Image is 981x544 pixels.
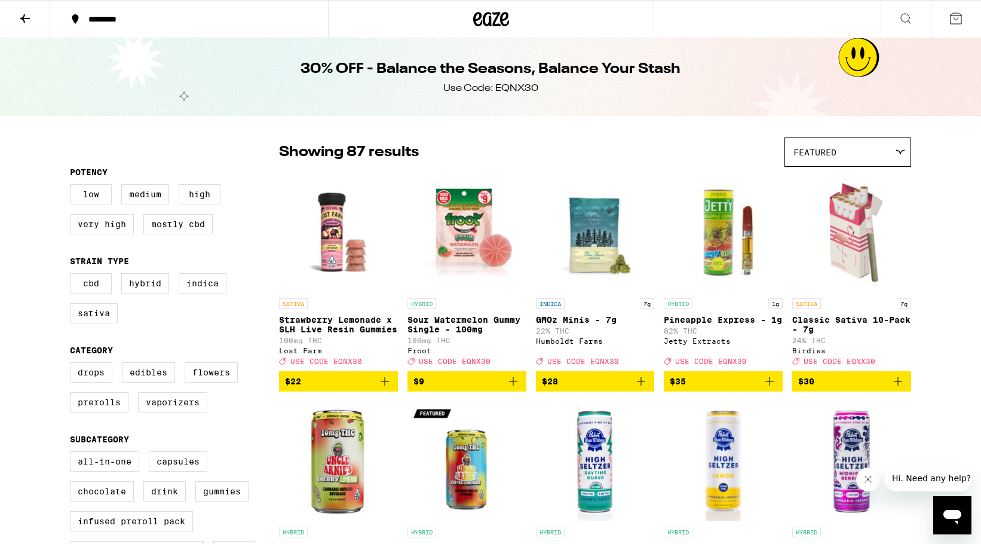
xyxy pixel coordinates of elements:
[675,357,747,365] span: USE CODE EQNX30
[536,173,655,292] img: Humboldt Farms - GMOz Minis - 7g
[70,256,129,266] legend: Strain Type
[407,315,526,334] p: Sour Watermelon Gummy Single - 100mg
[70,481,134,502] label: Chocolate
[885,465,971,491] iframe: Message from company
[70,273,112,294] label: CBD
[792,298,821,309] p: SATIVA
[407,401,526,521] img: Uncle Arnie's - Iced Tea Lemonade 7.5oz - 10mg
[792,337,911,344] p: 24% THC
[768,298,783,309] p: 1g
[536,527,565,537] p: HYBRID
[407,527,436,537] p: HYBRID
[792,347,911,354] div: Birdies
[856,467,880,491] iframe: Close message
[70,451,139,472] label: All-In-One
[664,315,783,325] p: Pineapple Express - 1g
[798,377,814,386] span: $30
[664,371,783,392] button: Add to bag
[792,371,911,392] button: Add to bag
[792,173,911,292] img: Birdies - Classic Sativa 10-Pack - 7g
[407,298,436,309] p: HYBRID
[413,377,424,386] span: $9
[664,173,783,292] img: Jetty Extracts - Pineapple Express - 1g
[542,377,558,386] span: $28
[121,184,169,204] label: Medium
[179,184,220,204] label: High
[933,496,971,534] iframe: Button to launch messaging window
[664,173,783,371] a: Open page for Pineapple Express - 1g from Jetty Extracts
[70,346,113,355] legend: Category
[804,357,875,365] span: USE CODE EQNX30
[279,347,398,354] div: Lost Farm
[664,327,783,335] p: 82% THC
[279,527,308,537] p: HYBRID
[70,167,108,177] legend: Potency
[664,298,692,309] p: HYBRID
[70,303,118,323] label: Sativa
[122,362,175,383] label: Edibles
[792,401,911,521] img: Pabst Labs - Midnight Berries 10:3:2 High Seltzer
[70,435,129,444] legend: Subcategory
[407,173,526,371] a: Open page for Sour Watermelon Gummy Single - 100mg from Froot
[536,173,655,371] a: Open page for GMOz Minis - 7g from Humboldt Farms
[70,511,193,531] label: Infused Preroll Pack
[279,298,308,309] p: SATIVA
[536,298,565,309] p: INDICA
[407,337,526,344] p: 100mg THC
[70,184,112,204] label: Low
[664,401,783,521] img: Pabst Labs - Lemon High Seltzer
[301,59,680,80] h1: 30% OFF - Balance the Seasons, Balance Your Stash
[185,362,238,383] label: Flowers
[664,527,692,537] p: HYBRID
[536,371,655,392] button: Add to bag
[70,392,128,412] label: Prerolls
[279,401,398,521] img: Uncle Arnie's - Cherry Limeade 7.5oz - 10mg
[419,357,490,365] span: USE CODE EQNX30
[279,142,419,163] p: Showing 87 results
[536,337,655,345] div: Humboldt Farms
[138,392,207,412] label: Vaporizers
[285,377,301,386] span: $22
[792,315,911,334] p: Classic Sativa 10-Pack - 7g
[179,273,226,294] label: Indica
[407,347,526,354] div: Froot
[792,527,821,537] p: HYBRID
[640,298,654,309] p: 7g
[547,357,619,365] span: USE CODE EQNX30
[279,173,398,371] a: Open page for Strawberry Lemonade x SLH Live Resin Gummies from Lost Farm
[670,377,686,386] span: $35
[792,173,911,371] a: Open page for Classic Sativa 10-Pack - 7g from Birdies
[149,451,207,472] label: Capsules
[536,401,655,521] img: Pabst Labs - Daytime Guava 10:5 High Seltzer
[443,82,538,95] div: Use Code: EQNX30
[70,362,112,383] label: Drops
[121,273,169,294] label: Hybrid
[70,214,134,234] label: Very High
[195,481,249,502] label: Gummies
[143,214,213,234] label: Mostly CBD
[664,337,783,345] div: Jetty Extracts
[407,173,526,292] img: Froot - Sour Watermelon Gummy Single - 100mg
[407,371,526,392] button: Add to bag
[290,357,362,365] span: USE CODE EQNX30
[279,173,398,292] img: Lost Farm - Strawberry Lemonade x SLH Live Resin Gummies
[536,315,655,325] p: GMOz Minis - 7g
[536,327,655,335] p: 22% THC
[279,371,398,392] button: Add to bag
[793,148,836,157] span: Featured
[279,315,398,334] p: Strawberry Lemonade x SLH Live Resin Gummies
[279,337,398,344] p: 100mg THC
[143,481,186,502] label: Drink
[897,298,911,309] p: 7g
